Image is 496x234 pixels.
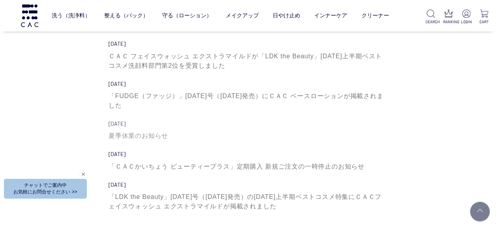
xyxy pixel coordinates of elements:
p: SEARCH [425,19,437,25]
a: フェイスカラー [213,29,252,35]
a: [DATE] 夏季休業のお知らせ [109,120,387,141]
div: 夏季休業のお知らせ [109,131,387,141]
a: [DATE] 「FUDGE（ファッジ）」[DATE]号（[DATE]発売）にＣＡＣ ベースローションが掲載されました [109,80,387,110]
a: 守る（ローション） [162,6,212,26]
a: RANKING [443,9,454,25]
div: 「ＣＡＣかいちょう ビューティープラス」定期購入 新規ご注文の一時停止のお知らせ [109,162,387,171]
a: ベース [158,29,174,35]
div: [DATE] [109,181,387,189]
a: [DATE] 「ＣＡＣかいちょう ビューティープラス」定期購入 新規ご注文の一時停止のお知らせ [109,150,387,171]
a: 整える（パック） [104,6,148,26]
a: クリーナー [361,6,389,26]
div: 「FUDGE（ファッジ）」[DATE]号（[DATE]発売）にＣＡＣ ベースローションが掲載されました [109,91,387,110]
a: [DATE] ＣＡＣ フェイスウォッシュ エクストラマイルドが「LDK the Beauty」[DATE]上半期ベストコスメ洗顔料部門第2位を受賞しました [109,40,387,70]
a: リップ [266,29,282,35]
a: SEARCH [425,9,437,25]
div: [DATE] [109,120,387,128]
a: メイクアップ [226,6,259,26]
p: LOGIN [460,19,472,25]
a: [DATE] 「LDK the Beauty」[DATE]号（[DATE]発売）の[DATE]上半期ベストコスメ特集にＣＡＣフェイスウォッシュ エクストラマイルドが掲載されました [109,181,387,211]
a: インナーケア [314,6,347,26]
p: CART [478,19,490,25]
a: 日やけ止め [273,6,300,26]
div: 「LDK the Beauty」[DATE]号（[DATE]発売）の[DATE]上半期ベストコスメ特集にＣＡＣフェイスウォッシュ エクストラマイルドが掲載されました [109,192,387,211]
a: アイ [188,29,199,35]
div: [DATE] [109,150,387,158]
p: RANKING [443,19,454,25]
div: [DATE] [109,80,387,88]
div: [DATE] [109,40,387,48]
a: 洗う（洗浄料） [52,6,90,26]
img: logo [20,4,39,27]
div: ＣＡＣ フェイスウォッシュ エクストラマイルドが「LDK the Beauty」[DATE]上半期ベストコスメ洗顔料部門第2位を受賞しました [109,52,387,71]
a: CART [478,9,490,25]
a: LOGIN [460,9,472,25]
